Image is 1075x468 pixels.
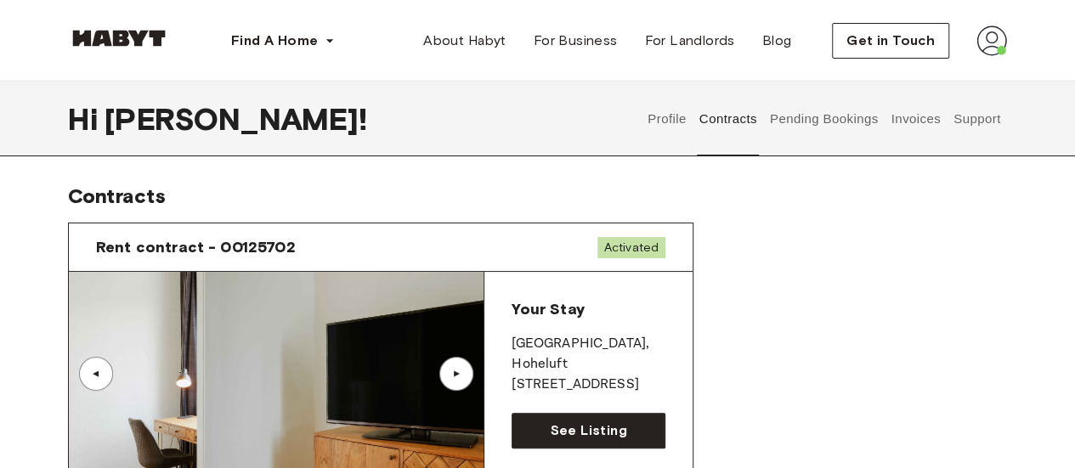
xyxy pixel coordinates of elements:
span: [PERSON_NAME] ! [105,101,367,137]
span: Get in Touch [846,31,935,51]
button: Support [951,82,1003,156]
span: See Listing [550,420,626,441]
button: Find A Home [218,24,348,58]
span: Blog [762,31,792,51]
p: [GEOGRAPHIC_DATA] , Hoheluft [512,334,665,375]
span: About Habyt [423,31,506,51]
span: Contracts [68,183,166,208]
div: ▲ [448,369,465,379]
div: user profile tabs [642,82,1007,156]
img: Habyt [68,30,170,47]
span: Find A Home [231,31,318,51]
a: For Business [520,24,631,58]
p: [STREET_ADDRESS] [512,375,665,395]
span: Rent contract - 00125702 [96,237,296,257]
img: avatar [976,25,1007,56]
button: Profile [646,82,689,156]
a: Blog [749,24,806,58]
div: ▲ [88,369,105,379]
button: Pending Bookings [767,82,880,156]
button: Invoices [889,82,942,156]
span: Your Stay [512,300,584,319]
span: Activated [597,237,665,258]
a: For Landlords [631,24,748,58]
button: Get in Touch [832,23,949,59]
a: See Listing [512,413,665,448]
span: For Landlords [644,31,734,51]
a: About Habyt [410,24,519,58]
span: Hi [68,101,105,137]
span: For Business [534,31,618,51]
button: Contracts [697,82,759,156]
